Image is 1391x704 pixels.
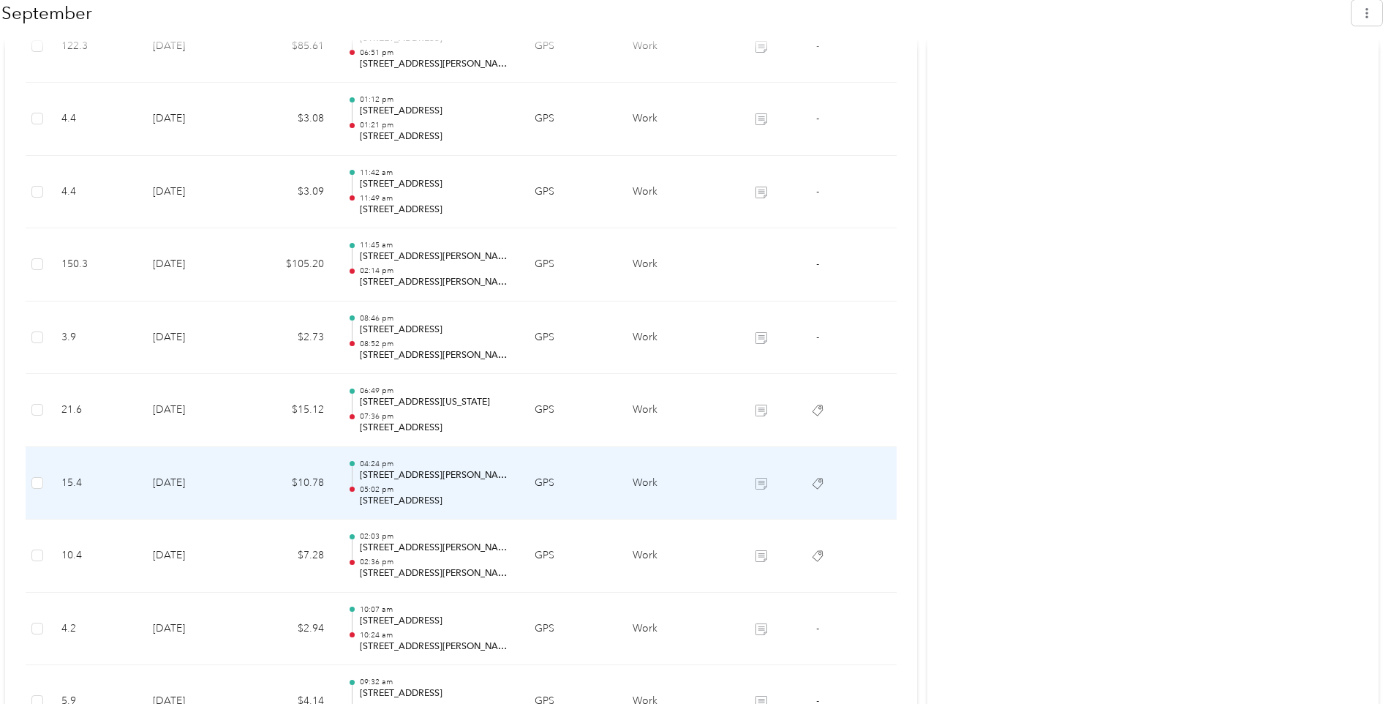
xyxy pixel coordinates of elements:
p: 11:45 am [360,240,512,250]
td: $3.08 [246,83,336,156]
td: 21.6 [50,374,141,447]
td: Work [621,228,734,302]
p: [STREET_ADDRESS][PERSON_NAME][PERSON_NAME] [360,349,512,362]
p: [STREET_ADDRESS] [360,105,512,118]
td: 4.4 [50,83,141,156]
p: [STREET_ADDRESS] [360,687,512,700]
p: [STREET_ADDRESS][PERSON_NAME][PERSON_NAME] [360,542,512,555]
td: $10.78 [246,447,336,520]
p: 10:24 am [360,630,512,640]
p: [STREET_ADDRESS] [360,203,512,217]
p: [STREET_ADDRESS][US_STATE] [360,396,512,409]
td: GPS [523,228,620,302]
p: [STREET_ADDRESS] [360,130,512,143]
p: 06:51 pm [360,48,512,58]
p: [STREET_ADDRESS] [360,178,512,191]
p: 08:52 pm [360,339,512,349]
p: 11:42 am [360,168,512,178]
p: 07:36 pm [360,411,512,422]
td: [DATE] [141,374,246,447]
p: 08:46 pm [360,313,512,323]
td: GPS [523,83,620,156]
td: GPS [523,520,620,593]
td: GPS [523,302,620,375]
td: 4.4 [50,156,141,229]
td: $15.12 [246,374,336,447]
p: [STREET_ADDRESS][PERSON_NAME][PERSON_NAME] [360,567,512,580]
td: 3.9 [50,302,141,375]
p: 01:12 pm [360,94,512,105]
p: 05:02 pm [360,484,512,495]
p: 04:24 pm [360,459,512,469]
td: $3.09 [246,156,336,229]
td: 4.2 [50,593,141,666]
td: Work [621,83,734,156]
span: - [816,112,819,124]
td: [DATE] [141,83,246,156]
span: - [816,258,819,270]
p: [STREET_ADDRESS] [360,323,512,337]
p: 02:03 pm [360,531,512,542]
td: Work [621,156,734,229]
p: 09:32 am [360,677,512,687]
p: 02:36 pm [360,557,512,567]
td: GPS [523,447,620,520]
p: [STREET_ADDRESS][PERSON_NAME][PERSON_NAME] [360,469,512,482]
td: GPS [523,593,620,666]
td: $105.20 [246,228,336,302]
p: [STREET_ADDRESS][PERSON_NAME] [360,276,512,289]
td: $7.28 [246,520,336,593]
td: 150.3 [50,228,141,302]
span: - [816,185,819,198]
td: [DATE] [141,520,246,593]
td: $2.73 [246,302,336,375]
td: $2.94 [246,593,336,666]
td: [DATE] [141,156,246,229]
p: 02:14 pm [360,266,512,276]
p: [STREET_ADDRESS] [360,422,512,435]
td: GPS [523,156,620,229]
td: Work [621,302,734,375]
td: [DATE] [141,447,246,520]
p: [STREET_ADDRESS][PERSON_NAME][PERSON_NAME] [360,640,512,654]
td: [DATE] [141,228,246,302]
td: Work [621,447,734,520]
p: 06:49 pm [360,386,512,396]
td: 10.4 [50,520,141,593]
td: [DATE] [141,302,246,375]
p: [STREET_ADDRESS][PERSON_NAME][PERSON_NAME] [360,250,512,263]
p: 10:07 am [360,604,512,615]
p: [STREET_ADDRESS][PERSON_NAME] [360,58,512,71]
td: Work [621,374,734,447]
span: - [816,622,819,634]
td: 15.4 [50,447,141,520]
td: [DATE] [141,593,246,666]
p: [STREET_ADDRESS] [360,495,512,508]
p: 01:21 pm [360,120,512,130]
td: GPS [523,374,620,447]
td: Work [621,593,734,666]
p: 11:49 am [360,193,512,203]
td: Work [621,520,734,593]
span: - [816,331,819,343]
p: [STREET_ADDRESS] [360,615,512,628]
